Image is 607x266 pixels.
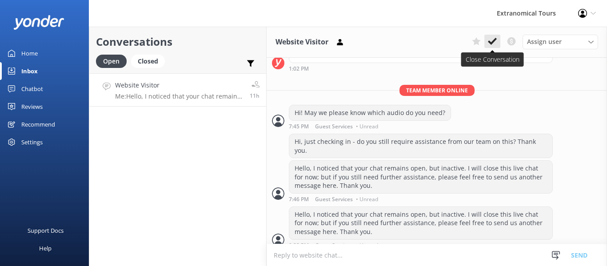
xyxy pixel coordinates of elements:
[315,197,353,202] span: Guest Services
[315,124,353,129] span: Guest Services
[289,207,552,239] div: Hello, I noticed that your chat remains open, but inactive. I will close this live chat for now; ...
[21,98,43,115] div: Reviews
[356,124,378,129] span: • Unread
[89,73,266,107] a: Website VisitorMe:Hello, I noticed that your chat remains open, but inactive. I will close this l...
[115,80,243,90] h4: Website Visitor
[39,239,52,257] div: Help
[399,85,475,96] span: Team member online
[96,55,127,68] div: Open
[289,161,552,193] div: Hello, I noticed that your chat remains open, but inactive. I will close this live chat for now; ...
[13,15,64,30] img: yonder-white-logo.png
[131,56,169,66] a: Closed
[315,243,353,248] span: Guest Services
[96,56,131,66] a: Open
[289,196,553,202] div: Sep 27 2025 04:46am (UTC -07:00) America/Tijuana
[289,243,309,248] strong: 9:28 PM
[289,105,451,120] div: Hi! May we please know which audio do you need?
[289,123,451,129] div: Sep 27 2025 04:45am (UTC -07:00) America/Tijuana
[21,115,55,133] div: Recommend
[289,66,309,71] strong: 1:02 PM
[289,134,552,158] div: Hi, just checking in - do you still require assistance from our team on this? Thank you.
[289,242,553,248] div: Sep 27 2025 06:28am (UTC -07:00) America/Tijuana
[21,44,38,62] div: Home
[131,55,165,68] div: Closed
[21,62,38,80] div: Inbox
[96,33,260,50] h2: Conversations
[356,243,378,248] span: • Unread
[523,35,598,49] div: Assign User
[356,197,378,202] span: • Unread
[289,65,553,71] div: Sep 26 2025 10:02pm (UTC -07:00) America/Tijuana
[289,197,309,202] strong: 7:46 PM
[21,133,43,151] div: Settings
[250,92,260,99] span: Sep 27 2025 06:28am (UTC -07:00) America/Tijuana
[527,37,562,47] span: Assign user
[28,222,64,239] div: Support Docs
[21,80,43,98] div: Chatbot
[289,124,309,129] strong: 7:45 PM
[115,92,243,100] p: Me: Hello, I noticed that your chat remains open, but inactive. I will close this live chat for n...
[276,36,328,48] h3: Website Visitor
